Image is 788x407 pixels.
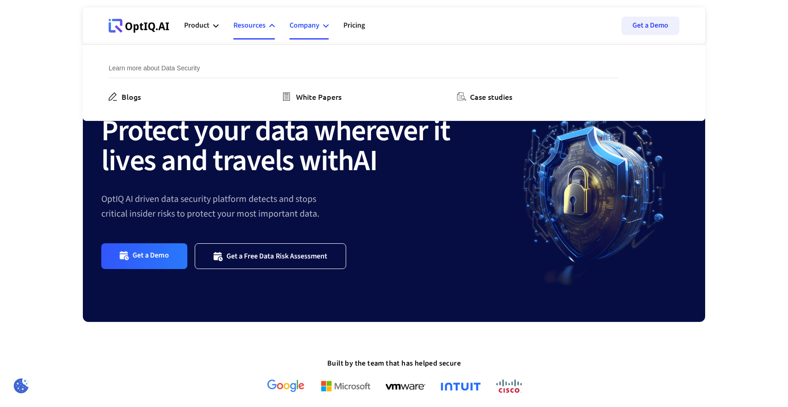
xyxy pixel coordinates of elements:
[327,358,461,368] strong: Built by the team that has helped secure
[83,44,705,121] nav: Resources
[101,243,187,269] a: Get a Demo
[296,91,342,102] div: White Papers
[195,243,347,269] a: Get a Free Data Risk Assessment
[109,63,619,78] div: Learn more about Data Security
[184,19,209,32] div: Product
[353,140,377,182] strong: AI
[233,19,266,32] div: Resources
[101,110,450,182] strong: Protect your data wherever it lives and travels with
[233,12,275,40] div: Resources
[290,19,319,32] div: Company
[109,12,169,40] a: Webflow Homepage
[470,91,512,102] div: Case studies
[122,91,141,102] div: Blogs
[184,12,219,40] div: Product
[621,17,679,35] a: Get a Demo
[343,12,365,40] a: Pricing
[109,91,145,102] a: Blogs
[457,91,516,102] a: Case studies
[133,251,169,261] div: Get a Demo
[226,252,328,261] div: Get a Free Data Risk Assessment
[290,12,329,40] div: Company
[101,192,503,221] div: OptIQ AI driven data security platform detects and stops critical insider risks to protect your m...
[283,91,345,102] a: White Papers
